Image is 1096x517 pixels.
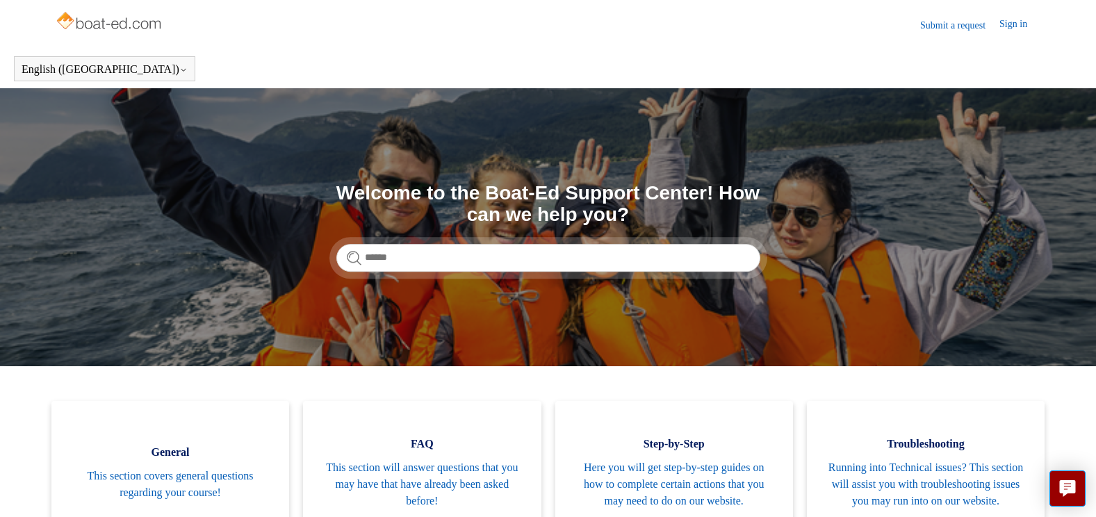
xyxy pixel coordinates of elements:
[999,17,1041,33] a: Sign in
[324,436,520,452] span: FAQ
[336,183,760,226] h1: Welcome to the Boat-Ed Support Center! How can we help you?
[576,459,772,509] span: Here you will get step-by-step guides on how to complete certain actions that you may need to do ...
[55,8,165,36] img: Boat-Ed Help Center home page
[72,468,268,501] span: This section covers general questions regarding your course!
[72,444,268,461] span: General
[1049,470,1086,507] button: Live chat
[22,63,188,76] button: English ([GEOGRAPHIC_DATA])
[324,459,520,509] span: This section will answer questions that you may have that have already been asked before!
[336,244,760,272] input: Search
[828,436,1024,452] span: Troubleshooting
[920,18,999,33] a: Submit a request
[828,459,1024,509] span: Running into Technical issues? This section will assist you with troubleshooting issues you may r...
[576,436,772,452] span: Step-by-Step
